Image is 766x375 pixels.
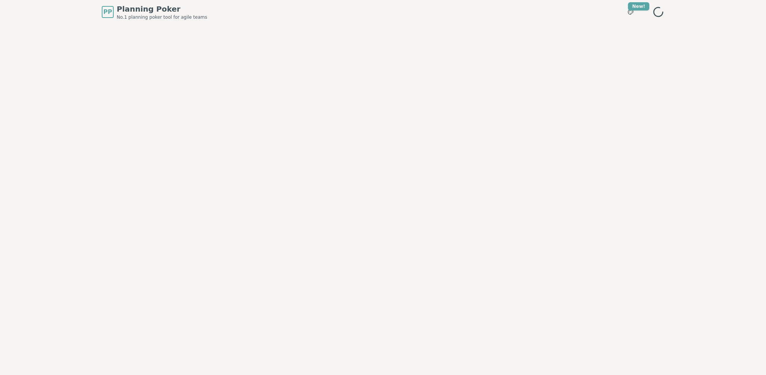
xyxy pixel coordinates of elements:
span: PP [103,7,112,16]
button: New! [624,5,637,19]
span: Planning Poker [117,4,207,14]
a: PPPlanning PokerNo.1 planning poker tool for agile teams [102,4,207,20]
div: New! [628,2,649,10]
span: No.1 planning poker tool for agile teams [117,14,207,20]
